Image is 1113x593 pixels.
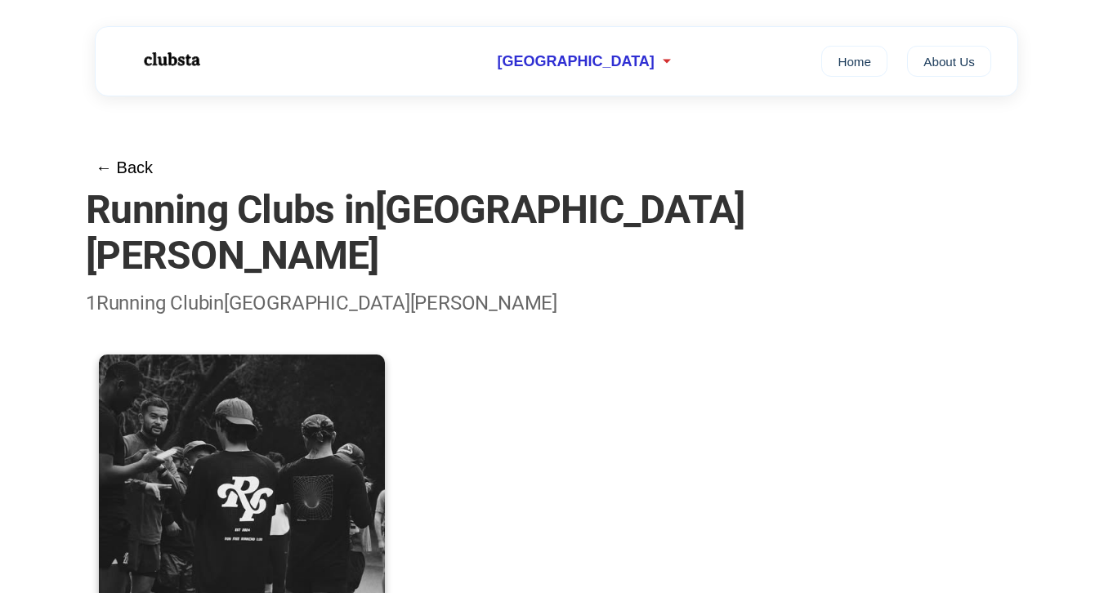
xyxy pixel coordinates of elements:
img: Logo [122,39,220,80]
h1: Running Clubs in [GEOGRAPHIC_DATA][PERSON_NAME] [86,187,1027,279]
span: [GEOGRAPHIC_DATA] [497,53,654,70]
button: ← Back [86,149,163,187]
a: About Us [907,46,991,77]
h2: 1 Running Club in [GEOGRAPHIC_DATA][PERSON_NAME] [86,292,1027,315]
a: Home [821,46,887,77]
